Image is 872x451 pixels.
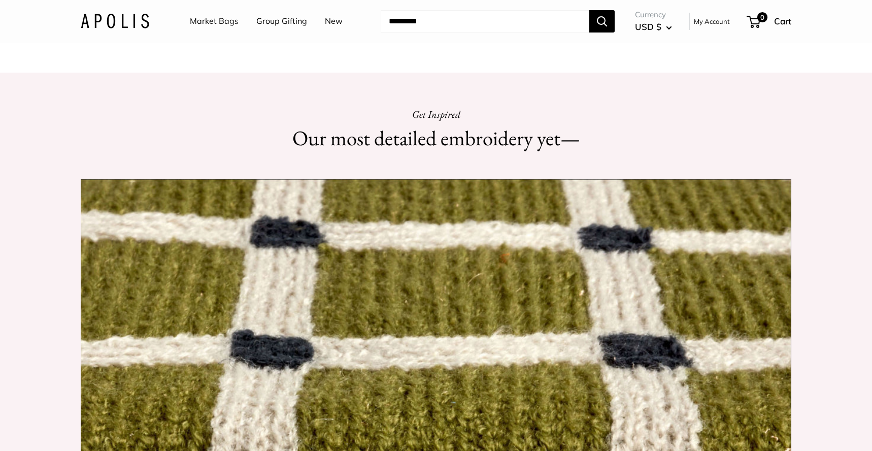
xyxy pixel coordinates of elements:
img: Apolis [81,14,149,28]
a: Market Bags [190,14,239,29]
span: Cart [774,16,791,26]
span: USD $ [635,21,661,32]
button: Search [589,10,615,33]
a: New [325,14,343,29]
span: Currency [635,8,672,22]
button: USD $ [635,19,672,35]
a: My Account [694,15,730,27]
a: Group Gifting [256,14,307,29]
span: 0 [757,12,767,22]
input: Search... [381,10,589,33]
a: 0 Cart [748,13,791,29]
p: Get Inspired [258,105,614,123]
h2: Our most detailed embroidery yet— [258,123,614,153]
